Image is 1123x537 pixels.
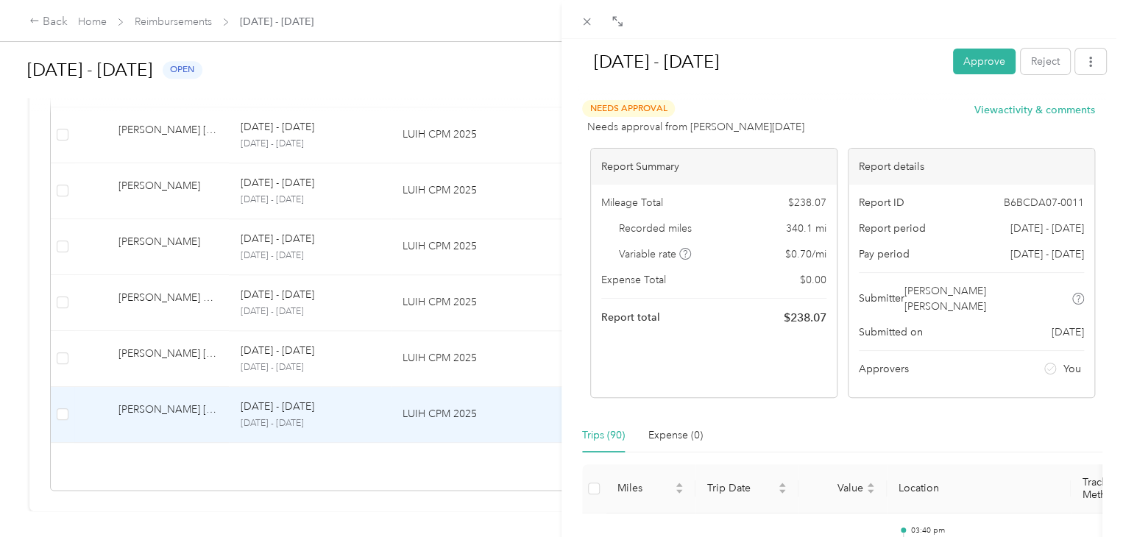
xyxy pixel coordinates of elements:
span: $ 0.00 [800,272,826,288]
span: Value [810,482,863,494]
span: caret-down [778,487,787,496]
span: [DATE] [1052,324,1084,340]
span: Needs Approval [582,100,675,117]
span: Needs approval from [PERSON_NAME][DATE] [587,119,804,135]
div: Report Summary [591,149,837,185]
span: Expense Total [601,272,666,288]
span: caret-up [866,480,875,489]
span: Report ID [859,195,904,210]
span: caret-up [675,480,684,489]
th: Location [887,464,1071,513]
span: $ 238.07 [784,309,826,327]
span: You [1063,361,1081,377]
span: Miles [617,482,672,494]
span: caret-down [866,487,875,496]
div: Report details [849,149,1094,185]
span: caret-down [675,487,684,496]
span: Recorded miles [619,221,692,236]
span: Approvers [859,361,909,377]
button: Reject [1021,49,1070,74]
span: 340.1 mi [786,221,826,236]
div: Expense (0) [648,427,703,444]
span: caret-up [778,480,787,489]
th: Trip Date [695,464,798,513]
span: Report total [601,310,660,325]
span: Report period [859,221,926,236]
span: [PERSON_NAME] [PERSON_NAME] [904,283,1070,314]
span: [DATE] - [DATE] [1010,221,1084,236]
p: 03:40 pm [910,525,1059,536]
span: Variable rate [619,246,691,262]
span: Submitted on [859,324,923,340]
th: Miles [606,464,695,513]
iframe: Everlance-gr Chat Button Frame [1041,455,1123,537]
h1: Aug 16 - 31, 2025 [578,44,943,79]
span: [DATE] - [DATE] [1010,246,1084,262]
span: $ 238.07 [788,195,826,210]
span: B6BCDA07-0011 [1004,195,1084,210]
span: Trip Date [707,482,775,494]
div: Trips (90) [582,427,625,444]
span: Mileage Total [601,195,663,210]
span: Submitter [859,291,904,306]
span: $ 0.70 / mi [785,246,826,262]
span: Pay period [859,246,910,262]
button: Viewactivity & comments [974,102,1095,118]
th: Value [798,464,887,513]
button: Approve [953,49,1016,74]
